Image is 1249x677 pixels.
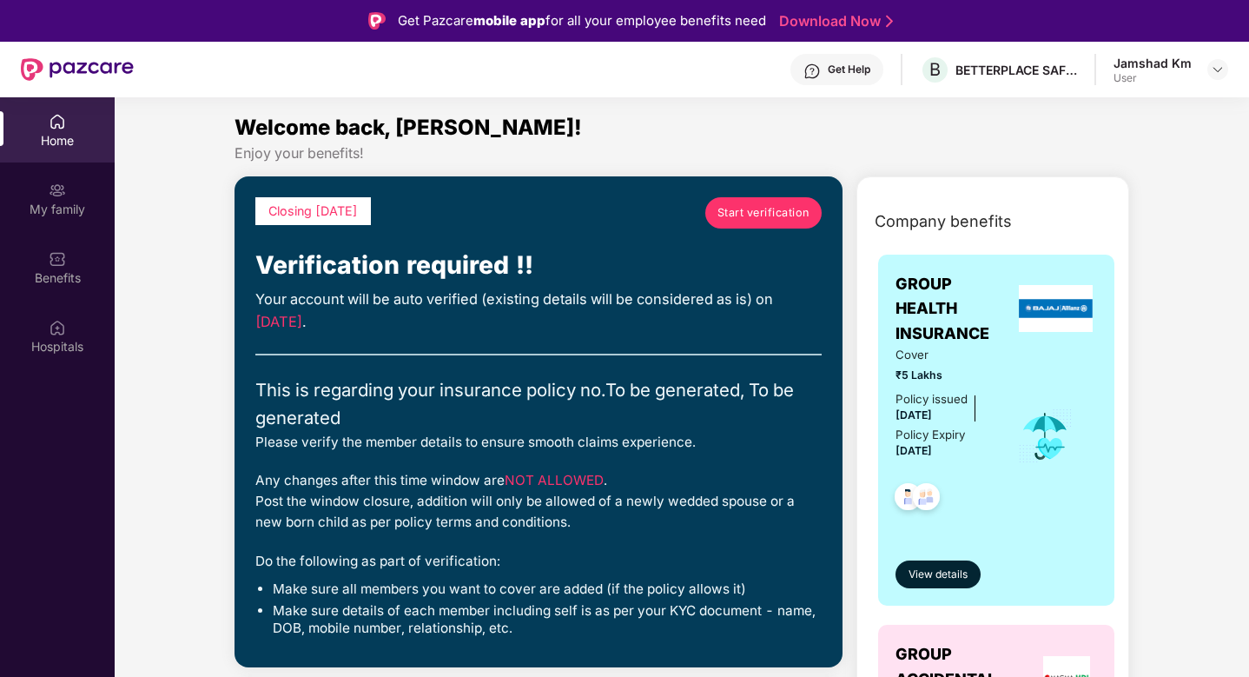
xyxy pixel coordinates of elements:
[929,59,941,80] span: B
[273,602,822,638] li: Make sure details of each member including self is as per your KYC document - name, DOB, mobile n...
[705,197,822,229] a: Start verification
[779,12,888,30] a: Download Now
[803,63,821,80] img: svg+xml;base64,PHN2ZyBpZD0iSGVscC0zMngzMiIgeG1sbnM9Imh0dHA6Ly93d3cudzMub3JnLzIwMDAvc3ZnIiB3aWR0aD...
[1017,408,1074,465] img: icon
[49,319,66,336] img: svg+xml;base64,PHN2ZyBpZD0iSG9zcGl0YWxzIiB4bWxucz0iaHR0cDovL3d3dy53My5vcmcvMjAwMC9zdmciIHdpZHRoPS...
[875,209,1012,234] span: Company benefits
[49,113,66,130] img: svg+xml;base64,PHN2ZyBpZD0iSG9tZSIgeG1sbnM9Imh0dHA6Ly93d3cudzMub3JnLzIwMDAvc3ZnIiB3aWR0aD0iMjAiIG...
[235,115,582,140] span: Welcome back, [PERSON_NAME]!
[235,144,1130,163] div: Enjoy your benefits!
[255,246,822,284] div: Verification required !!
[505,472,604,488] span: NOT ALLOWED
[955,62,1077,78] div: BETTERPLACE SAFETY SOLUTIONS PRIVATE LIMITED
[895,444,932,457] span: [DATE]
[268,203,358,218] span: Closing [DATE]
[895,346,994,364] span: Cover
[717,204,810,222] span: Start verification
[255,376,822,432] div: This is regarding your insurance policy no. To be generated, To be generated
[255,470,822,533] div: Any changes after this time window are . Post the window closure, addition will only be allowed o...
[273,581,822,598] li: Make sure all members you want to cover are added (if the policy allows it)
[905,478,948,521] img: svg+xml;base64,PHN2ZyB4bWxucz0iaHR0cDovL3d3dy53My5vcmcvMjAwMC9zdmciIHdpZHRoPSI0OC45NDMiIGhlaWdodD...
[255,313,302,330] span: [DATE]
[895,561,981,588] button: View details
[473,12,545,29] strong: mobile app
[895,390,968,408] div: Policy issued
[1114,71,1192,85] div: User
[909,567,968,583] span: View details
[887,478,929,521] img: svg+xml;base64,PHN2ZyB4bWxucz0iaHR0cDovL3d3dy53My5vcmcvMjAwMC9zdmciIHdpZHRoPSI0OC45NDMiIGhlaWdodD...
[49,250,66,268] img: svg+xml;base64,PHN2ZyBpZD0iQmVuZWZpdHMiIHhtbG5zPSJodHRwOi8vd3d3LnczLm9yZy8yMDAwL3N2ZyIgd2lkdGg9Ij...
[398,10,766,31] div: Get Pazcare for all your employee benefits need
[255,289,822,333] div: Your account will be auto verified (existing details will be considered as is) on .
[368,12,386,30] img: Logo
[1211,63,1225,76] img: svg+xml;base64,PHN2ZyBpZD0iRHJvcGRvd24tMzJ4MzIiIHhtbG5zPSJodHRwOi8vd3d3LnczLm9yZy8yMDAwL3N2ZyIgd2...
[255,551,822,572] div: Do the following as part of verification:
[1019,285,1094,332] img: insurerLogo
[895,408,932,421] span: [DATE]
[21,58,134,81] img: New Pazcare Logo
[49,182,66,199] img: svg+xml;base64,PHN2ZyB3aWR0aD0iMjAiIGhlaWdodD0iMjAiIHZpZXdCb3g9IjAgMCAyMCAyMCIgZmlsbD0ibm9uZSIgeG...
[895,426,965,444] div: Policy Expiry
[255,432,822,453] div: Please verify the member details to ensure smooth claims experience.
[895,272,1014,346] span: GROUP HEALTH INSURANCE
[886,12,893,30] img: Stroke
[895,367,994,383] span: ₹5 Lakhs
[1114,55,1192,71] div: Jamshad Km
[828,63,870,76] div: Get Help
